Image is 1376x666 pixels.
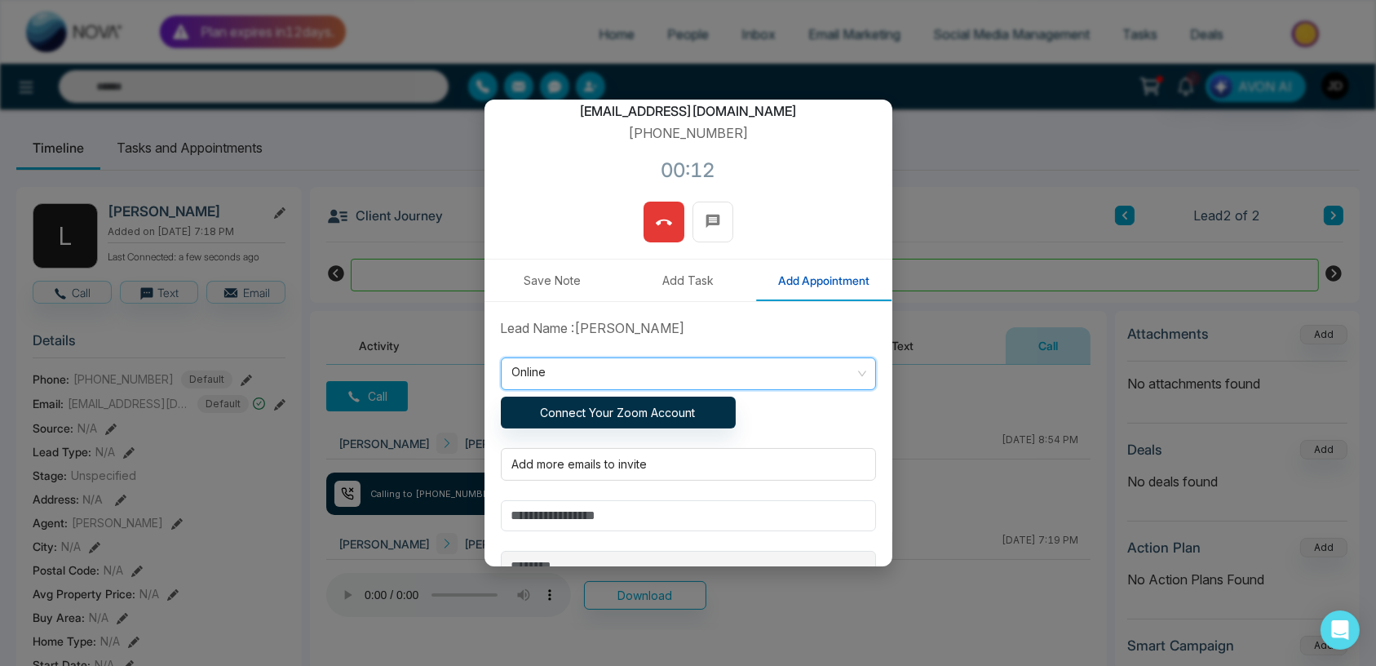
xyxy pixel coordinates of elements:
button: Connect Your Zoom Account [501,397,736,428]
button: Add Appointment [756,260,892,301]
span: Online [512,360,865,388]
button: Save Note [484,260,621,301]
h2: [EMAIL_ADDRESS][DOMAIN_NAME] [579,104,797,119]
a: Connect Your Zoom Account [501,399,736,415]
div: Open Intercom Messenger [1321,610,1360,650]
button: Add Task [620,260,756,301]
div: 00:12 [661,156,715,185]
p: [PHONE_NUMBER] [628,123,748,143]
div: Lead Name : [PERSON_NAME] [491,318,886,338]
